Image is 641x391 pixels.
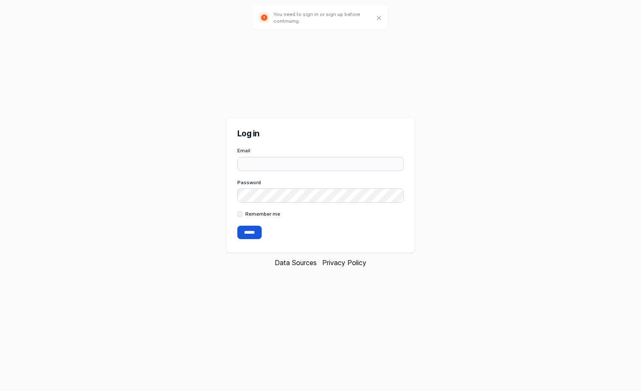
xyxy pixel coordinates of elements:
a: Privacy Policy [322,258,366,267]
h2: Log in [237,128,404,139]
label: Password [237,179,404,186]
label: Email [237,147,404,154]
a: Data Sources [275,258,317,267]
label: Remember me [245,211,280,217]
p: You need to sign in or sign up before continuing. [273,11,373,24]
button: Close [373,13,384,23]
